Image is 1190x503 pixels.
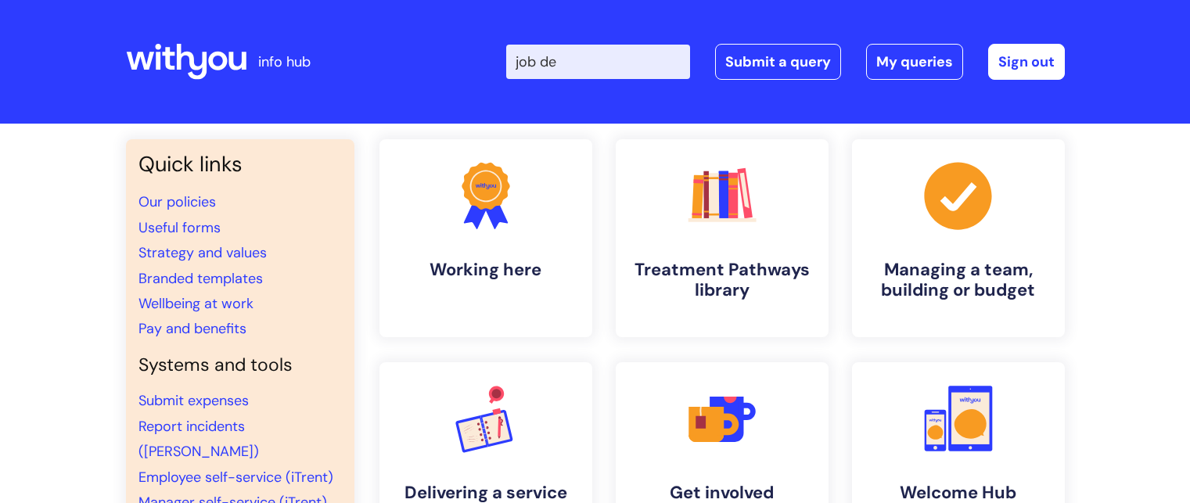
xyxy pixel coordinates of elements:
a: Pay and benefits [138,319,246,338]
h4: Delivering a service [392,483,580,503]
a: Useful forms [138,218,221,237]
p: info hub [258,49,311,74]
a: Employee self-service (iTrent) [138,468,333,487]
a: Treatment Pathways library [616,139,829,337]
a: Branded templates [138,269,263,288]
a: Managing a team, building or budget [852,139,1065,337]
h4: Get involved [628,483,816,503]
h4: Working here [392,260,580,280]
h4: Welcome Hub [865,483,1052,503]
a: Report incidents ([PERSON_NAME]) [138,417,259,461]
h4: Treatment Pathways library [628,260,816,301]
a: Wellbeing at work [138,294,253,313]
h4: Systems and tools [138,354,342,376]
a: Submit a query [715,44,841,80]
div: | - [506,44,1065,80]
input: Search [506,45,690,79]
a: Sign out [988,44,1065,80]
h4: Managing a team, building or budget [865,260,1052,301]
a: Submit expenses [138,391,249,410]
h3: Quick links [138,152,342,177]
a: Strategy and values [138,243,267,262]
a: Working here [379,139,592,337]
a: My queries [866,44,963,80]
a: Our policies [138,192,216,211]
